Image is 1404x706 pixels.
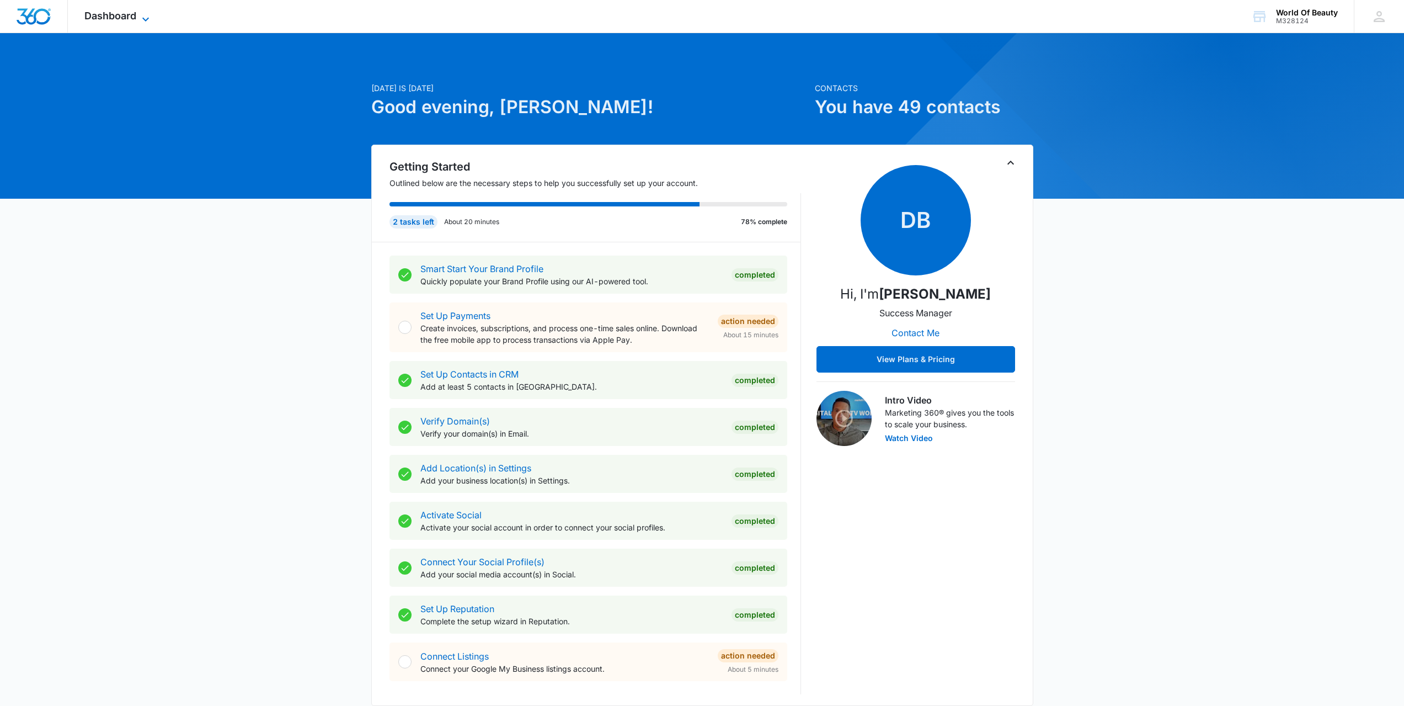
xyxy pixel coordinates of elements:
a: Connect Listings [420,651,489,662]
a: Add Location(s) in Settings [420,463,531,474]
div: Action Needed [718,649,778,662]
p: Add your business location(s) in Settings. [420,475,723,486]
div: Completed [732,561,778,575]
button: Contact Me [880,320,951,346]
p: Add at least 5 contacts in [GEOGRAPHIC_DATA]. [420,381,723,392]
img: Intro Video [816,391,872,446]
p: Complete the setup wizard in Reputation. [420,615,723,627]
p: Hi, I'm [840,284,991,304]
a: Smart Start Your Brand Profile [420,263,543,274]
div: 2 tasks left [389,215,437,229]
h3: Intro Video [885,394,1015,407]
p: Success Manager [879,306,952,320]
div: Action Needed [718,315,778,328]
a: Connect Your Social Profile(s) [420,556,544,567]
h1: You have 49 contacts [815,94,1033,120]
button: View Plans & Pricing [816,346,1015,373]
div: account id [1276,17,1338,25]
p: Verify your domain(s) in Email. [420,428,723,439]
div: Completed [732,374,778,387]
p: Contacts [815,82,1033,94]
p: Marketing 360® gives you the tools to scale your business. [885,407,1015,430]
h2: Getting Started [389,158,801,175]
div: Completed [732,514,778,528]
p: Quickly populate your Brand Profile using our AI-powered tool. [420,275,723,287]
div: account name [1276,8,1338,17]
p: Outlined below are the necessary steps to help you successfully set up your account. [389,177,801,189]
p: Activate your social account in order to connect your social profiles. [420,522,723,533]
div: Completed [732,421,778,434]
p: Create invoices, subscriptions, and process one-time sales online. Download the free mobile app t... [420,322,709,346]
p: Add your social media account(s) in Social. [420,569,723,580]
div: Completed [732,608,778,622]
strong: [PERSON_NAME] [879,286,991,302]
div: Completed [732,268,778,282]
a: Activate Social [420,509,482,521]
p: About 20 minutes [444,217,499,227]
span: About 15 minutes [723,330,778,340]
span: About 5 minutes [728,665,778,675]
a: Verify Domain(s) [420,416,490,427]
p: Connect your Google My Business listings account. [420,663,709,675]
span: Dashboard [84,10,136,22]
p: [DATE] is [DATE] [371,82,808,94]
a: Set Up Payments [420,310,490,321]
span: DB [861,165,971,275]
a: Set Up Reputation [420,603,494,614]
a: Set Up Contacts in CRM [420,369,519,380]
div: Completed [732,468,778,481]
p: 78% complete [741,217,787,227]
h1: Good evening, [PERSON_NAME]! [371,94,808,120]
button: Toggle Collapse [1004,156,1017,169]
button: Watch Video [885,434,933,442]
